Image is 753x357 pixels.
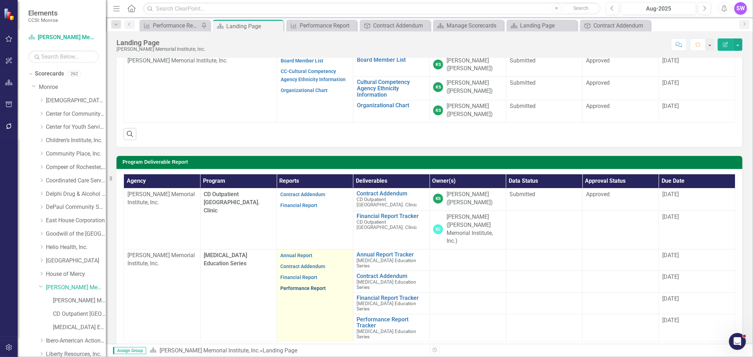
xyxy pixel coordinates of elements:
[659,271,735,292] td: Double-Click to Edit
[508,21,575,30] a: Landing Page
[510,57,536,64] span: Submitted
[357,301,417,311] span: [MEDICAL_DATA] Education Series
[28,34,99,42] a: [PERSON_NAME] Memorial Institute, Inc.
[281,87,328,93] a: Organizational Chart
[663,273,679,280] span: [DATE]
[127,57,273,65] p: [PERSON_NAME] Memorial Institute, Inc.
[659,54,735,77] td: Double-Click to Edit
[46,257,106,265] a: [GEOGRAPHIC_DATA]
[127,252,197,268] p: [PERSON_NAME] Memorial Institute, Inc.
[353,314,430,342] td: Double-Click to Edit Right Click for Context Menu
[46,137,106,145] a: Children's Institute, Inc.
[46,243,106,252] a: Helio Health, Inc.
[734,2,747,15] button: SW
[663,79,679,86] span: [DATE]
[353,54,430,77] td: Double-Click to Edit Right Click for Context Menu
[447,57,502,73] div: [PERSON_NAME] ([PERSON_NAME])
[582,271,659,292] td: Double-Click to Edit
[124,249,201,342] td: Double-Click to Edit
[280,274,317,280] a: Financial Report
[357,79,426,98] a: Cultural Competency Agency Ethnicity Information
[506,249,582,271] td: Double-Click to Edit
[520,21,575,30] div: Landing Page
[39,83,106,91] a: Monroe
[506,292,582,314] td: Double-Click to Edit
[46,190,106,198] a: Delphi Drug & Alcohol Council
[263,347,297,354] div: Landing Page
[430,54,506,77] td: Double-Click to Edit
[35,70,64,78] a: Scorecards
[281,58,323,63] a: Board Member List
[28,9,58,17] span: Elements
[357,102,426,109] a: Organizational Chart
[277,188,353,249] td: Double-Click to Edit
[447,21,502,30] div: Manage Scorecards
[353,249,430,271] td: Double-Click to Edit Right Click for Context Menu
[357,328,417,339] span: [MEDICAL_DATA] Education Series
[353,271,430,292] td: Double-Click to Edit Right Click for Context Menu
[124,54,277,122] td: Double-Click to Edit
[277,54,353,122] td: Double-Click to Edit
[663,252,679,259] span: [DATE]
[116,47,205,52] div: [PERSON_NAME] Memorial Institute, Inc.
[510,103,536,109] span: Submitted
[53,310,106,318] a: CD Outpatient [GEOGRAPHIC_DATA]. Clinic
[582,211,659,249] td: Double-Click to Edit
[506,100,582,123] td: Double-Click to Edit
[663,103,679,109] span: [DATE]
[46,337,106,345] a: Ibero-American Action League, Inc.
[663,191,679,198] span: [DATE]
[280,253,312,258] a: Annual Report
[506,211,582,249] td: Double-Click to Edit
[46,97,106,105] a: [DEMOGRAPHIC_DATA] Charities Family & Community Services
[357,57,426,63] a: Board Member List
[430,271,506,292] td: Double-Click to Edit
[621,2,696,15] button: Aug-2025
[663,213,679,220] span: [DATE]
[447,102,502,119] div: [PERSON_NAME] ([PERSON_NAME])
[582,188,659,211] td: Double-Click to Edit
[4,8,16,20] img: ClearPoint Strategy
[353,188,430,211] td: Double-Click to Edit Right Click for Context Menu
[361,21,429,30] a: Contract Addendum
[46,150,106,158] a: Community Place, Inc.
[447,190,502,207] div: [PERSON_NAME] ([PERSON_NAME])
[506,271,582,292] td: Double-Click to Edit
[353,211,430,249] td: Double-Click to Edit Right Click for Context Menu
[277,249,353,342] td: Double-Click to Edit
[659,292,735,314] td: Double-Click to Edit
[150,347,424,355] div: »
[447,213,502,245] div: [PERSON_NAME] ([PERSON_NAME] Memorial Institute, Inc.)
[357,190,426,197] a: Contract Addendum
[353,292,430,314] td: Double-Click to Edit Right Click for Context Menu
[663,317,679,323] span: [DATE]
[433,60,443,69] div: KS
[659,249,735,271] td: Double-Click to Edit
[46,270,106,278] a: House of Mercy
[357,258,417,268] span: [MEDICAL_DATA] Education Series
[357,316,426,329] a: Performance Report Tracker
[373,21,429,30] div: Contract Addendum
[430,314,506,342] td: Double-Click to Edit
[204,191,260,214] span: CD Outpatient [GEOGRAPHIC_DATA]. Clinic
[143,2,600,15] input: Search ClearPoint...
[280,202,317,208] a: Financial Report
[506,188,582,211] td: Double-Click to Edit
[357,219,417,230] span: CD Outpatient [GEOGRAPHIC_DATA]. Clinic
[506,314,582,342] td: Double-Click to Edit
[582,292,659,314] td: Double-Click to Edit
[430,249,506,271] td: Double-Click to Edit
[430,188,506,211] td: Double-Click to Edit
[28,17,58,23] small: CCSI: Monroe
[582,77,659,100] td: Double-Click to Edit
[153,21,199,30] div: Performance Report
[53,323,106,332] a: [MEDICAL_DATA] Education Series
[586,103,610,109] span: Approved
[582,249,659,271] td: Double-Click to Edit
[280,192,325,197] a: Contract Addendum
[124,188,201,249] td: Double-Click to Edit
[53,297,106,305] a: [PERSON_NAME] Memorial Institute, Inc. (MCOMH Internal)
[46,177,106,185] a: Coordinated Care Services Inc.
[593,21,649,30] div: Contract Addendum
